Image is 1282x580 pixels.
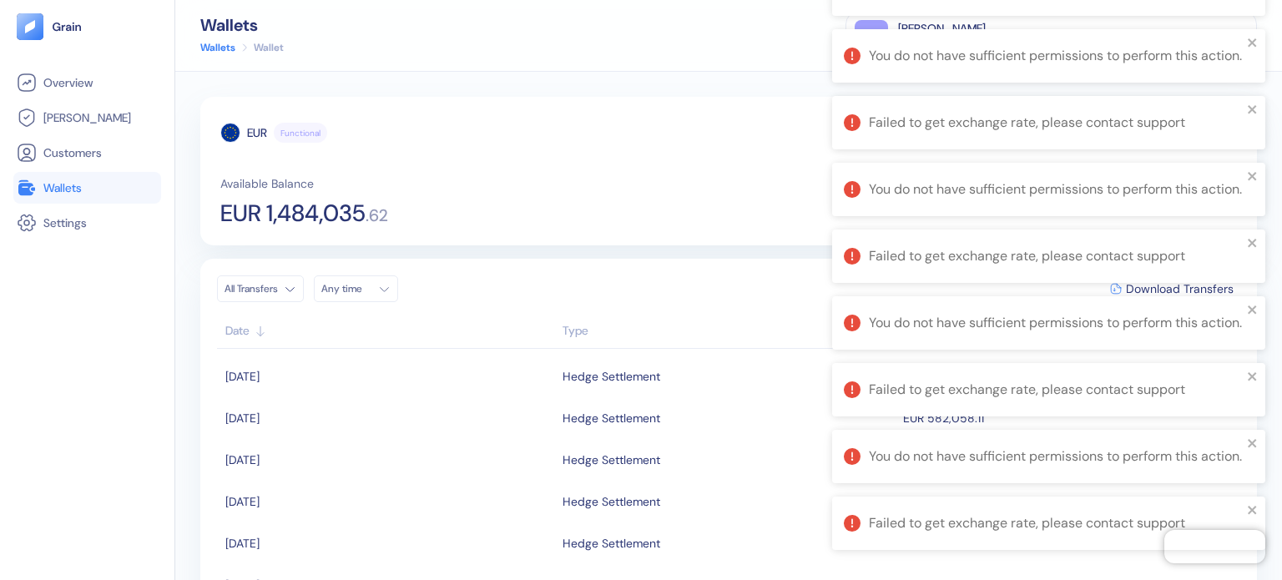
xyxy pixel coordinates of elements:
span: Available Balance [220,175,314,192]
span: Overview [43,74,93,91]
span: Settings [43,214,87,231]
div: Hedge Settlement [563,446,660,474]
a: [PERSON_NAME] [17,108,158,128]
button: close [1247,169,1259,183]
a: Overview [17,73,158,93]
iframe: Chatra live chat [1164,530,1265,563]
div: EUR [247,124,267,141]
span: Wallets [43,179,82,196]
button: close [1247,303,1259,316]
span: . 62 [366,207,388,224]
a: Settings [17,213,158,233]
div: Wallets [200,17,284,33]
div: Failed to get exchange rate, please contact support [869,513,1242,533]
div: You do not have sufficient permissions to perform this action. [869,446,1242,467]
button: Any time [314,275,398,302]
div: Failed to get exchange rate, please contact support [869,246,1242,266]
div: Failed to get exchange rate, please contact support [869,380,1242,400]
span: [PERSON_NAME] [43,109,131,126]
span: Functional [280,127,320,139]
td: [DATE] [217,481,558,522]
a: Customers [17,143,158,163]
div: You do not have sufficient permissions to perform this action. [869,46,1242,66]
button: close [1247,503,1259,517]
div: Failed to get exchange rate, please contact support [869,113,1242,133]
button: close [1247,103,1259,116]
div: Hedge Settlement [563,362,660,391]
button: close [1247,36,1259,49]
div: Hedge Settlement [563,404,660,432]
div: You do not have sufficient permissions to perform this action. [869,179,1242,199]
span: EUR 1,484,035 [220,202,366,225]
td: [DATE] [217,397,558,439]
a: Wallets [17,178,158,198]
button: close [1247,236,1259,250]
div: Sort ascending [563,322,896,340]
td: [DATE] [217,356,558,397]
div: Hedge Settlement [563,529,660,557]
td: [DATE] [217,522,558,564]
button: close [1247,436,1259,450]
td: [DATE] [217,439,558,481]
img: logo-tablet-V2.svg [17,13,43,40]
img: logo [52,21,83,33]
span: Customers [43,144,102,161]
div: You do not have sufficient permissions to perform this action. [869,313,1242,333]
div: Hedge Settlement [563,487,660,516]
div: Sort ascending [225,322,554,340]
div: Any time [321,282,371,295]
button: close [1247,370,1259,383]
a: Wallets [200,40,235,55]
